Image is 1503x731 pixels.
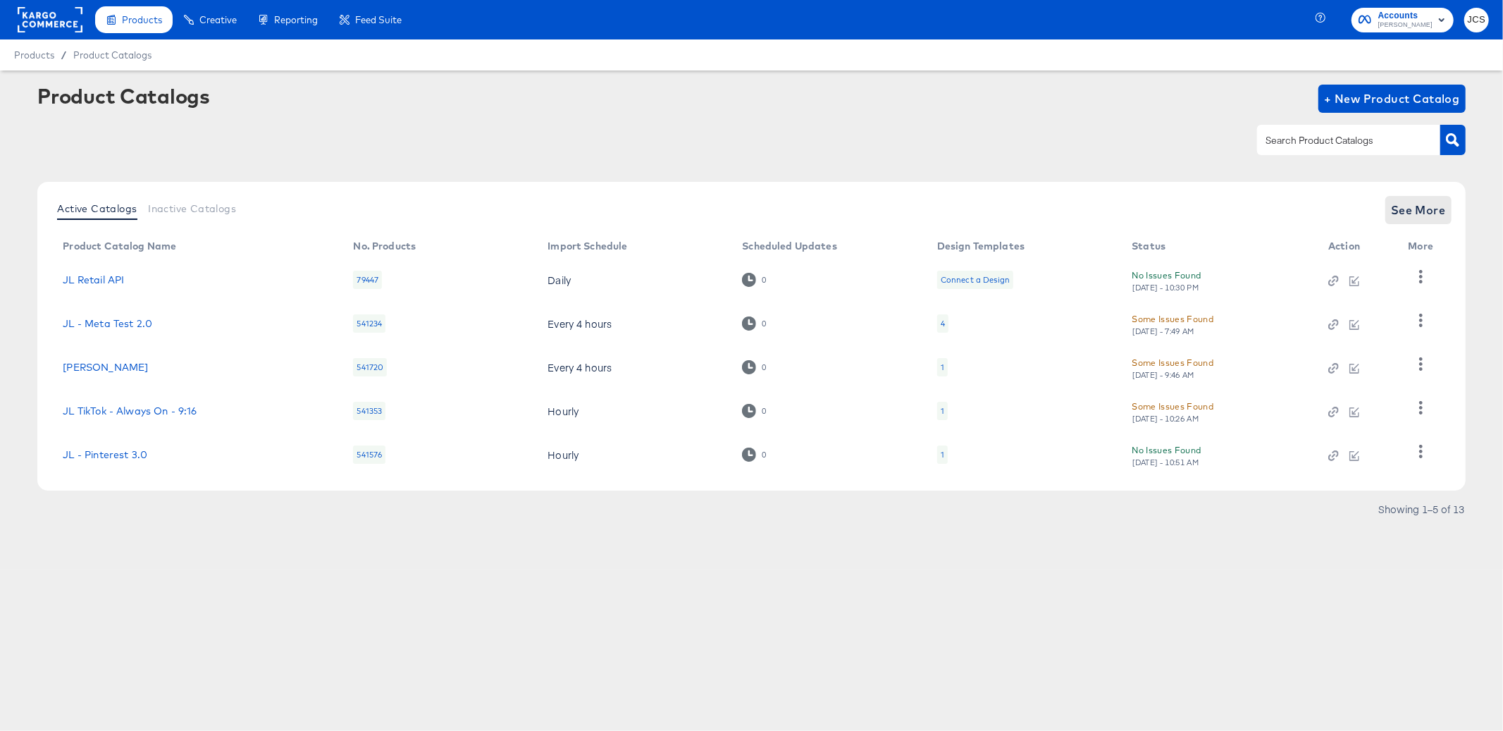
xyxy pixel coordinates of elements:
[73,49,151,61] a: Product Catalogs
[1132,414,1199,424] div: [DATE] - 10:26 AM
[1470,12,1483,28] span: JCS
[536,433,731,477] td: Hourly
[63,274,124,285] a: JL Retail API
[937,446,948,464] div: 1
[941,405,944,417] div: 1
[1352,8,1454,32] button: Accounts[PERSON_NAME]
[63,240,176,252] div: Product Catalog Name
[63,405,197,417] a: JL TikTok - Always On - 9:16
[148,203,236,214] span: Inactive Catalogs
[1378,504,1466,514] div: Showing 1–5 of 13
[536,258,731,302] td: Daily
[762,406,767,416] div: 0
[122,14,162,25] span: Products
[941,318,945,329] div: 4
[14,49,54,61] span: Products
[353,271,382,289] div: 79447
[937,271,1013,289] div: Connect a Design
[1132,370,1195,380] div: [DATE] - 9:46 AM
[742,404,767,417] div: 0
[353,446,385,464] div: 541576
[1317,235,1397,258] th: Action
[57,203,137,214] span: Active Catalogs
[742,240,837,252] div: Scheduled Updates
[742,273,767,286] div: 0
[937,314,948,333] div: 4
[353,240,416,252] div: No. Products
[353,358,387,376] div: 541720
[1378,8,1433,23] span: Accounts
[355,14,402,25] span: Feed Suite
[1391,200,1446,220] span: See More
[762,450,767,460] div: 0
[937,240,1025,252] div: Design Templates
[1263,133,1413,149] input: Search Product Catalogs
[937,358,948,376] div: 1
[1132,312,1213,326] div: Some Issues Found
[63,362,148,373] a: [PERSON_NAME]
[1318,85,1466,113] button: + New Product Catalog
[1132,399,1213,414] div: Some Issues Found
[941,362,944,373] div: 1
[1324,89,1460,109] span: + New Product Catalog
[742,360,767,374] div: 0
[274,14,318,25] span: Reporting
[1464,8,1489,32] button: JCS
[54,49,73,61] span: /
[199,14,237,25] span: Creative
[1378,20,1433,31] span: [PERSON_NAME]
[1132,312,1213,336] button: Some Issues Found[DATE] - 7:49 AM
[941,449,944,460] div: 1
[1385,196,1452,224] button: See More
[353,314,385,333] div: 541234
[536,302,731,345] td: Every 4 hours
[353,402,385,420] div: 541353
[1120,235,1317,258] th: Status
[762,362,767,372] div: 0
[37,85,209,107] div: Product Catalogs
[1397,235,1451,258] th: More
[1132,326,1195,336] div: [DATE] - 7:49 AM
[1132,399,1213,424] button: Some Issues Found[DATE] - 10:26 AM
[63,449,147,460] a: JL - Pinterest 3.0
[548,240,627,252] div: Import Schedule
[762,275,767,285] div: 0
[742,448,767,461] div: 0
[1132,355,1213,370] div: Some Issues Found
[63,318,152,329] a: JL - Meta Test 2.0
[536,345,731,389] td: Every 4 hours
[536,389,731,433] td: Hourly
[937,402,948,420] div: 1
[941,274,1010,285] div: Connect a Design
[1132,355,1213,380] button: Some Issues Found[DATE] - 9:46 AM
[762,319,767,328] div: 0
[742,317,767,330] div: 0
